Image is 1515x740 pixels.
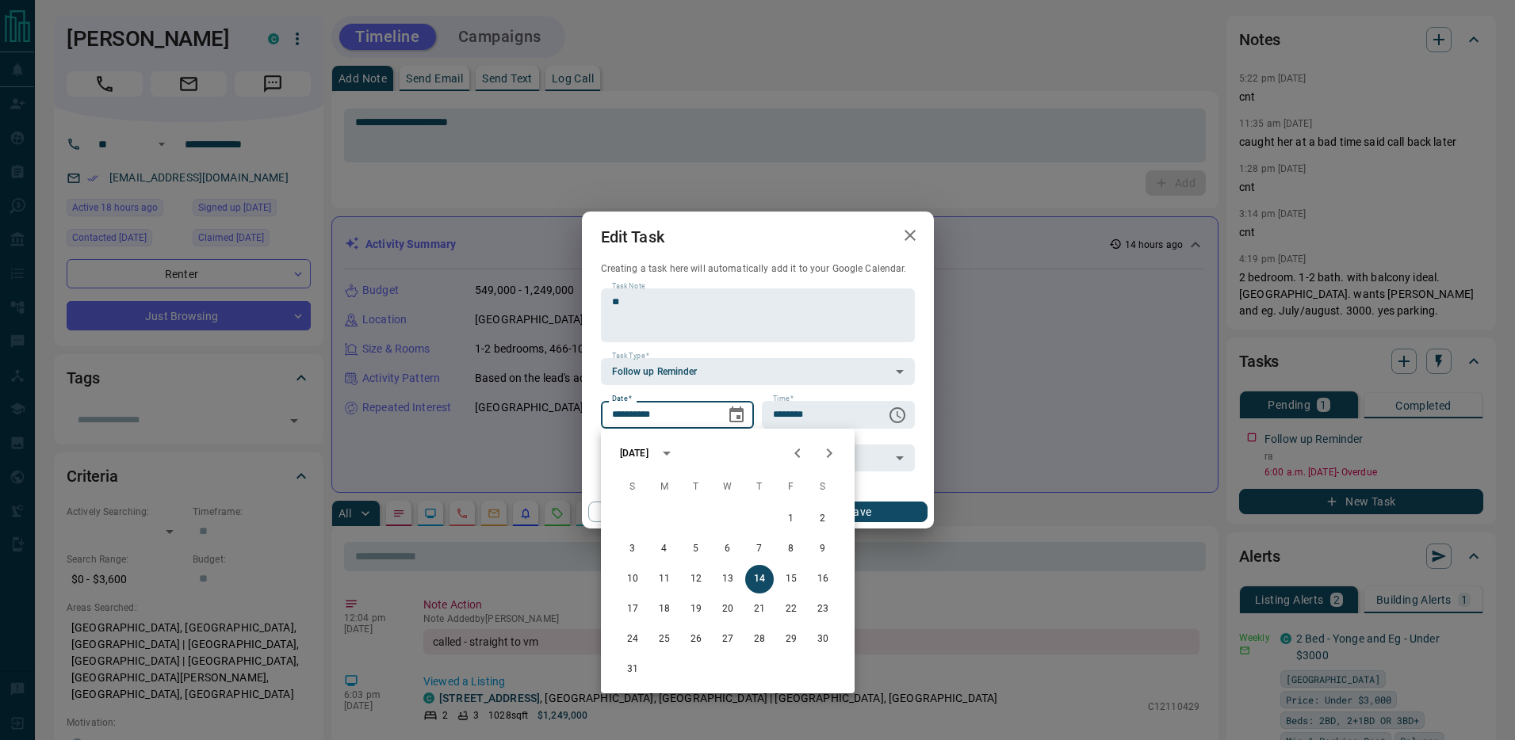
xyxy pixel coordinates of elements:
[809,625,837,654] button: 30
[745,595,774,624] button: 21
[612,281,645,292] label: Task Note
[745,625,774,654] button: 28
[650,625,679,654] button: 25
[782,437,813,469] button: Previous month
[650,565,679,593] button: 11
[714,595,742,624] button: 20
[650,471,679,503] span: Monday
[882,399,913,431] button: Choose time, selected time is 6:00 AM
[618,655,647,684] button: 31
[588,502,724,522] button: Cancel
[653,440,680,467] button: calendar view is open, switch to year view
[714,565,742,593] button: 13
[777,595,805,624] button: 22
[777,625,805,654] button: 29
[777,565,805,593] button: 15
[618,535,647,563] button: 3
[809,535,837,563] button: 9
[809,565,837,593] button: 16
[612,351,649,361] label: Task Type
[773,394,794,404] label: Time
[745,565,774,593] button: 14
[612,394,632,404] label: Date
[745,535,774,563] button: 7
[618,471,647,503] span: Sunday
[721,399,752,431] button: Choose date, selected date is Aug 14, 2025
[682,471,710,503] span: Tuesday
[601,262,915,276] p: Creating a task here will automatically add it to your Google Calendar.
[650,595,679,624] button: 18
[601,358,915,385] div: Follow up Reminder
[777,471,805,503] span: Friday
[618,595,647,624] button: 17
[682,565,710,593] button: 12
[582,212,683,262] h2: Edit Task
[682,535,710,563] button: 5
[777,505,805,533] button: 1
[682,595,710,624] button: 19
[809,595,837,624] button: 23
[714,625,742,654] button: 27
[650,535,679,563] button: 4
[682,625,710,654] button: 26
[620,446,648,460] div: [DATE]
[618,625,647,654] button: 24
[809,471,837,503] span: Saturday
[714,471,742,503] span: Wednesday
[791,502,927,522] button: Save
[745,471,774,503] span: Thursday
[813,437,845,469] button: Next month
[777,535,805,563] button: 8
[714,535,742,563] button: 6
[618,565,647,593] button: 10
[809,505,837,533] button: 2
